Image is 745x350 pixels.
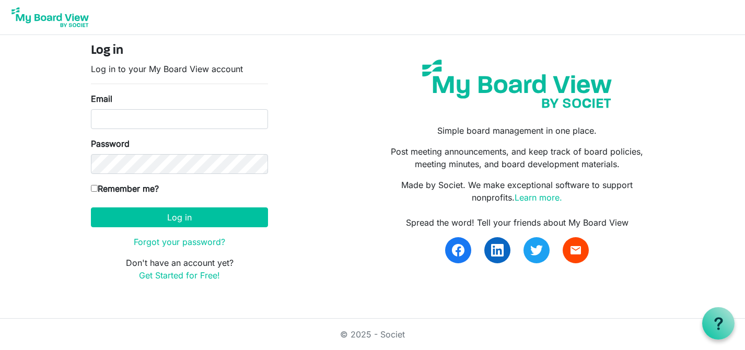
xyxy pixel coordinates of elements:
button: Log in [91,207,268,227]
p: Made by Societ. We make exceptional software to support nonprofits. [380,179,654,204]
label: Email [91,92,112,105]
input: Remember me? [91,185,98,192]
p: Simple board management in one place. [380,124,654,137]
p: Log in to your My Board View account [91,63,268,75]
img: my-board-view-societ.svg [414,52,620,116]
img: facebook.svg [452,244,464,256]
div: Spread the word! Tell your friends about My Board View [380,216,654,229]
a: Learn more. [515,192,562,203]
p: Don't have an account yet? [91,256,268,282]
img: My Board View Logo [8,4,92,30]
p: Post meeting announcements, and keep track of board policies, meeting minutes, and board developm... [380,145,654,170]
a: Forgot your password? [134,237,225,247]
img: twitter.svg [530,244,543,256]
a: Get Started for Free! [139,270,220,281]
label: Password [91,137,130,150]
a: email [563,237,589,263]
img: linkedin.svg [491,244,504,256]
a: © 2025 - Societ [340,329,405,340]
span: email [569,244,582,256]
label: Remember me? [91,182,159,195]
h4: Log in [91,43,268,59]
